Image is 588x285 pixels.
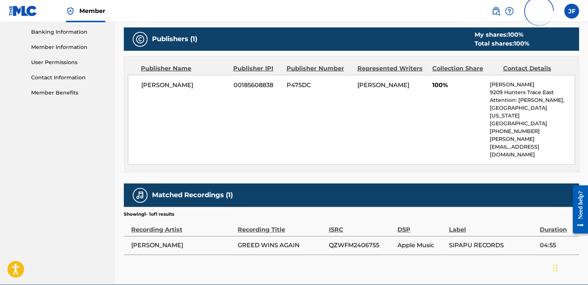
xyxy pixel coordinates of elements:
[551,249,588,285] iframe: Chat Widget
[287,64,352,73] div: Publisher Number
[141,64,228,73] div: Publisher Name
[540,218,575,234] div: Duration
[490,120,575,127] p: [GEOGRAPHIC_DATA]
[136,191,145,200] img: Matched Recordings
[79,7,105,15] span: Member
[397,218,445,234] div: DSP
[66,7,75,16] img: Top Rightsholder
[31,28,106,36] a: Banking Information
[508,31,523,38] span: 100 %
[490,127,575,135] p: [PHONE_NUMBER]
[492,4,501,19] a: Public Search
[136,35,145,44] img: Publishers
[514,40,529,47] span: 100 %
[357,82,409,89] span: [PERSON_NAME]
[238,218,325,234] div: Recording Title
[475,39,529,48] div: Total shares:
[329,241,394,250] span: QZWFM2406755
[357,64,427,73] div: Represented Writers
[490,135,575,159] p: [PERSON_NAME][EMAIL_ADDRESS][DOMAIN_NAME]
[238,241,325,250] span: GREED WINS AGAIN
[505,4,514,19] div: Help
[475,30,529,39] div: My shares:
[492,7,501,16] img: search
[432,81,484,90] span: 100%
[131,218,234,234] div: Recording Artist
[141,81,228,90] span: [PERSON_NAME]
[490,104,575,120] p: [GEOGRAPHIC_DATA][US_STATE]
[564,4,579,19] div: User Menu
[124,211,174,218] p: Showing 1 - 1 of 1 results
[31,74,106,82] a: Contact Information
[540,241,575,250] span: 04:55
[329,218,394,234] div: ISRC
[449,218,536,234] div: Label
[505,7,514,16] img: help
[287,81,351,90] span: P475DC
[233,64,281,73] div: Publisher IPI
[432,64,498,73] div: Collection Share
[490,81,575,89] p: [PERSON_NAME]
[152,35,197,43] h5: Publishers (1)
[553,257,558,279] div: Drag
[31,43,106,51] a: Member Information
[490,89,575,104] p: 9209 Hunters Trace East Attention: [PERSON_NAME],
[31,89,106,97] a: Member Benefits
[152,191,233,199] h5: Matched Recordings (1)
[131,241,234,250] span: [PERSON_NAME]
[503,64,568,73] div: Contact Details
[449,241,536,250] span: SIPAPU RECORDS
[31,59,106,66] a: User Permissions
[234,81,281,90] span: 00185608838
[567,179,588,240] iframe: Resource Center
[9,6,37,16] img: MLC Logo
[397,241,445,250] span: Apple Music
